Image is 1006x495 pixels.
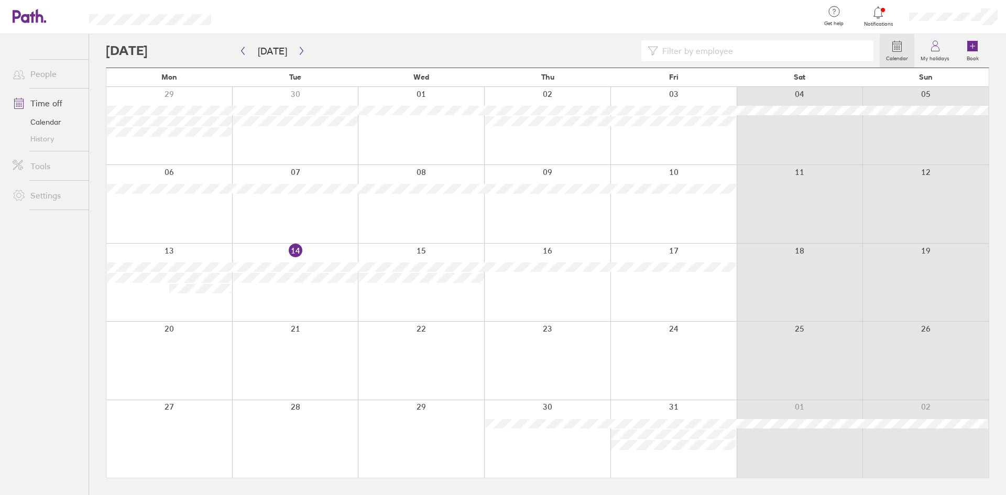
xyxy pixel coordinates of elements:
[4,156,89,177] a: Tools
[4,93,89,114] a: Time off
[658,41,867,61] input: Filter by employee
[669,73,679,81] span: Fri
[413,73,429,81] span: Wed
[914,52,956,62] label: My holidays
[914,34,956,68] a: My holidays
[960,52,985,62] label: Book
[919,73,933,81] span: Sun
[880,52,914,62] label: Calendar
[4,130,89,147] a: History
[4,63,89,84] a: People
[161,73,177,81] span: Mon
[861,21,895,27] span: Notifications
[541,73,554,81] span: Thu
[880,34,914,68] a: Calendar
[956,34,989,68] a: Book
[861,5,895,27] a: Notifications
[4,185,89,206] a: Settings
[249,42,296,60] button: [DATE]
[817,20,851,27] span: Get help
[289,73,301,81] span: Tue
[4,114,89,130] a: Calendar
[794,73,805,81] span: Sat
